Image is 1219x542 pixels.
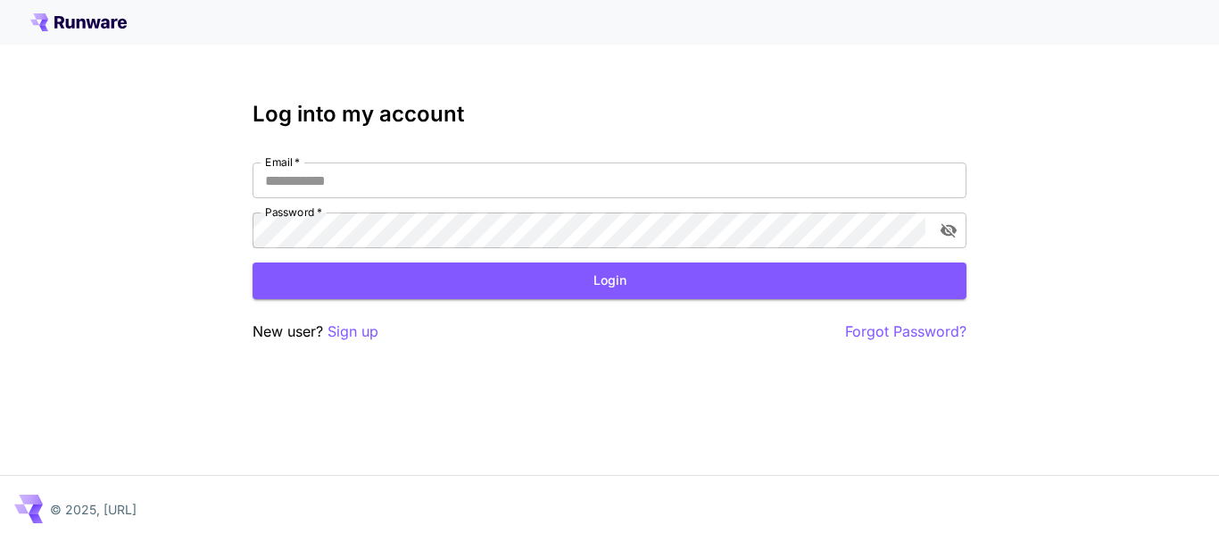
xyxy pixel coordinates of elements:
[845,321,966,343] button: Forgot Password?
[253,321,378,343] p: New user?
[253,102,966,127] h3: Log into my account
[328,321,378,343] button: Sign up
[50,500,137,519] p: © 2025, [URL]
[253,263,966,299] button: Login
[265,154,300,170] label: Email
[265,204,322,220] label: Password
[933,214,965,246] button: toggle password visibility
